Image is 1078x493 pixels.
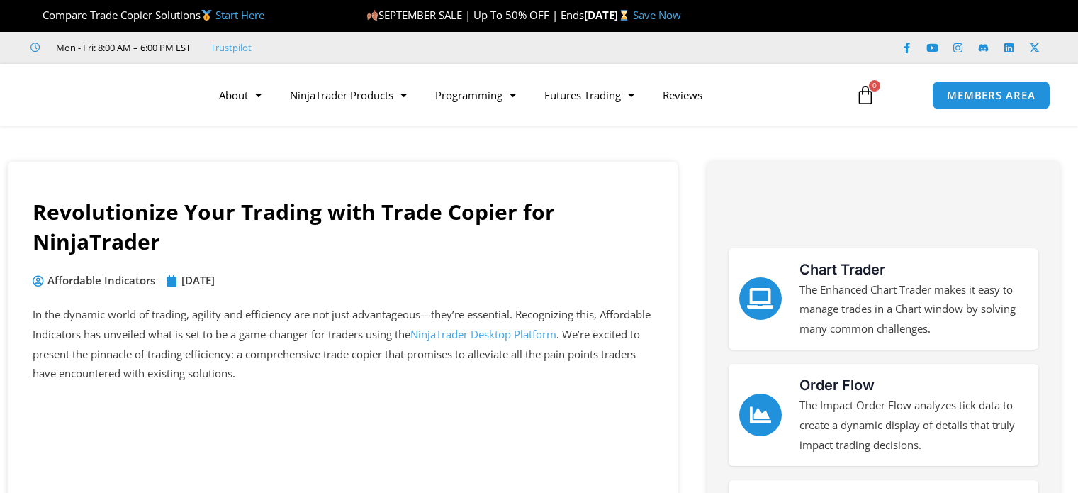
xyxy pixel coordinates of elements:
[31,10,42,21] img: 🏆
[52,39,191,56] span: Mon - Fri: 8:00 AM – 6:00 PM EST
[799,261,885,278] a: Chart Trader
[799,280,1028,340] p: The Enhanced Chart Trader makes it easy to manage trades in a Chart window by solving many common...
[530,79,649,111] a: Futures Trading
[421,79,530,111] a: Programming
[739,277,782,320] a: Chart Trader
[205,79,841,111] nav: Menu
[215,8,264,22] a: Start Here
[799,396,1028,455] p: The Impact Order Flow analyzes tick data to create a dynamic display of details that truly impact...
[367,10,378,21] img: 🍂
[743,187,1022,227] img: NinjaTrader Logo
[947,90,1035,101] span: MEMBERS AREA
[869,80,880,92] span: 0
[33,197,653,257] h1: Revolutionize Your Trading with Trade Copier for NinjaTrader
[932,81,1050,110] a: MEMBERS AREA
[181,273,215,287] time: [DATE]
[276,79,421,111] a: NinjaTrader Products
[30,8,264,22] span: Compare Trade Copier Solutions
[584,8,633,22] strong: [DATE]
[739,394,782,436] a: Order Flow
[799,377,875,394] a: Order Flow
[30,70,183,121] img: LogoAI
[210,41,252,54] a: Trustpilot
[205,79,276,111] a: About
[201,10,212,21] img: 🥇
[633,8,681,22] a: Save Now
[33,305,653,384] p: In the dynamic world of trading, agility and efficiency are not just advantageous—they’re essenti...
[619,10,629,21] img: ⌛
[649,79,717,111] a: Reviews
[410,327,556,341] a: NinjaTrader Desktop Platform
[366,8,584,22] span: SEPTEMBER SALE | Up To 50% OFF | Ends
[44,271,155,291] span: Affordable Indicators
[834,74,897,116] a: 0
